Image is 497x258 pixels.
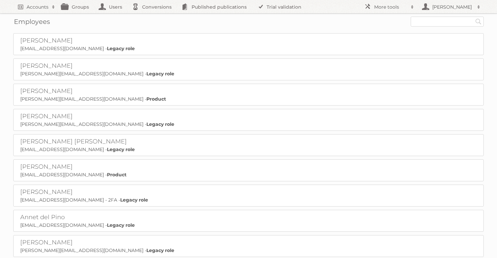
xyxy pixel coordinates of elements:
h2: Annet del Pino [20,214,186,221]
p: [EMAIL_ADDRESS][DOMAIN_NAME] - [20,172,477,178]
h2: [PERSON_NAME] [20,188,186,196]
strong: Legacy role [107,222,135,228]
h2: [PERSON_NAME] [20,37,186,45]
p: [EMAIL_ADDRESS][DOMAIN_NAME] - 2FA - [20,197,477,203]
p: [PERSON_NAME][EMAIL_ADDRESS][DOMAIN_NAME] - [20,247,477,253]
p: [EMAIL_ADDRESS][DOMAIN_NAME] - [20,45,477,51]
h2: [PERSON_NAME] [20,113,186,121]
strong: Legacy role [146,121,174,127]
h2: More tools [374,4,407,10]
h2: Accounts [27,4,48,10]
h2: [PERSON_NAME] [20,62,186,70]
p: [EMAIL_ADDRESS][DOMAIN_NAME] - [20,146,477,152]
p: [EMAIL_ADDRESS][DOMAIN_NAME] - [20,222,477,228]
strong: Product [107,172,126,178]
p: [PERSON_NAME][EMAIL_ADDRESS][DOMAIN_NAME] - [20,71,477,77]
h2: [PERSON_NAME] [20,87,186,95]
strong: Legacy role [107,146,135,152]
p: [PERSON_NAME][EMAIL_ADDRESS][DOMAIN_NAME] - [20,121,477,127]
strong: Legacy role [107,45,135,51]
strong: Legacy role [146,71,174,77]
h2: [PERSON_NAME] [PERSON_NAME] [20,138,186,146]
p: [PERSON_NAME][EMAIL_ADDRESS][DOMAIN_NAME] - [20,96,477,102]
h2: [PERSON_NAME] [20,163,186,171]
h2: [PERSON_NAME] [431,4,474,10]
strong: Legacy role [146,247,174,253]
strong: Product [146,96,166,102]
input: Search [473,17,483,27]
strong: Legacy role [120,197,148,203]
h2: [PERSON_NAME] [20,239,186,247]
